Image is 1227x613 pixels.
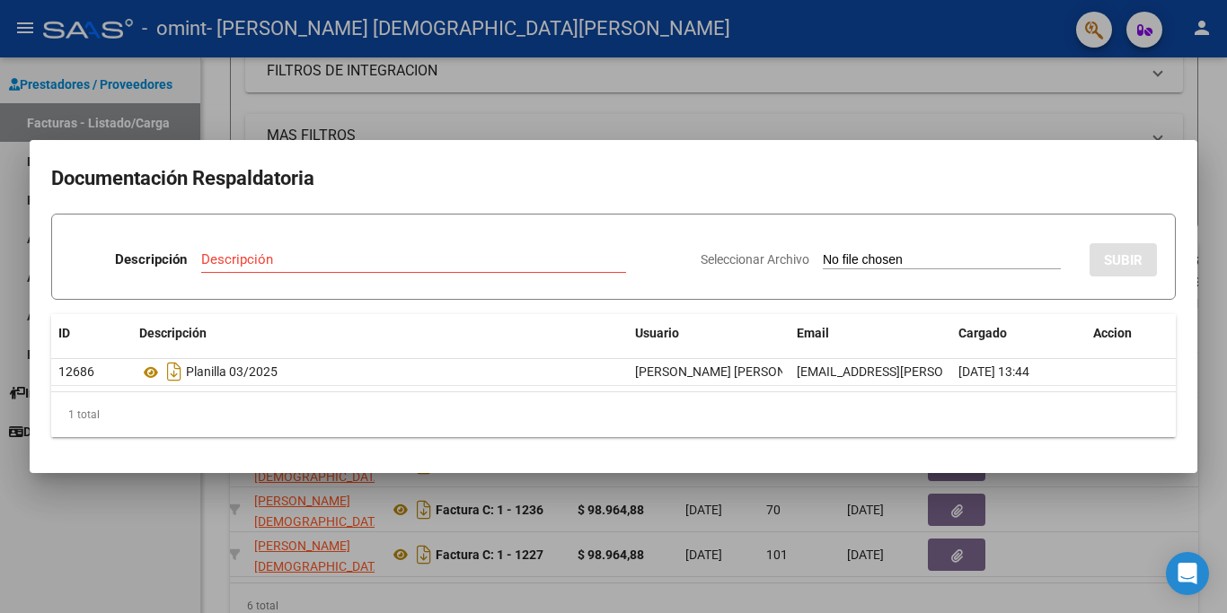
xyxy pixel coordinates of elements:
[958,326,1007,340] span: Cargado
[958,364,1029,379] span: [DATE] 13:44
[790,314,951,353] datatable-header-cell: Email
[58,364,94,379] span: 12686
[797,364,1092,379] span: [EMAIL_ADDRESS][PERSON_NAME][DOMAIN_NAME]
[635,326,679,340] span: Usuario
[51,392,1176,437] div: 1 total
[1093,326,1132,340] span: Accion
[139,357,621,386] div: Planilla 03/2025
[58,326,70,340] span: ID
[115,250,187,270] p: Descripción
[797,326,829,340] span: Email
[163,357,186,386] i: Descargar documento
[701,252,809,267] span: Seleccionar Archivo
[628,314,790,353] datatable-header-cell: Usuario
[51,314,132,353] datatable-header-cell: ID
[1104,252,1143,268] span: SUBIR
[1166,552,1209,595] div: Open Intercom Messenger
[139,326,207,340] span: Descripción
[132,314,628,353] datatable-header-cell: Descripción
[51,162,1176,196] h2: Documentación Respaldatoria
[1086,314,1176,353] datatable-header-cell: Accion
[635,364,830,379] span: [PERSON_NAME] [PERSON_NAME]
[1090,243,1157,276] button: SUBIR
[951,314,1086,353] datatable-header-cell: Cargado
